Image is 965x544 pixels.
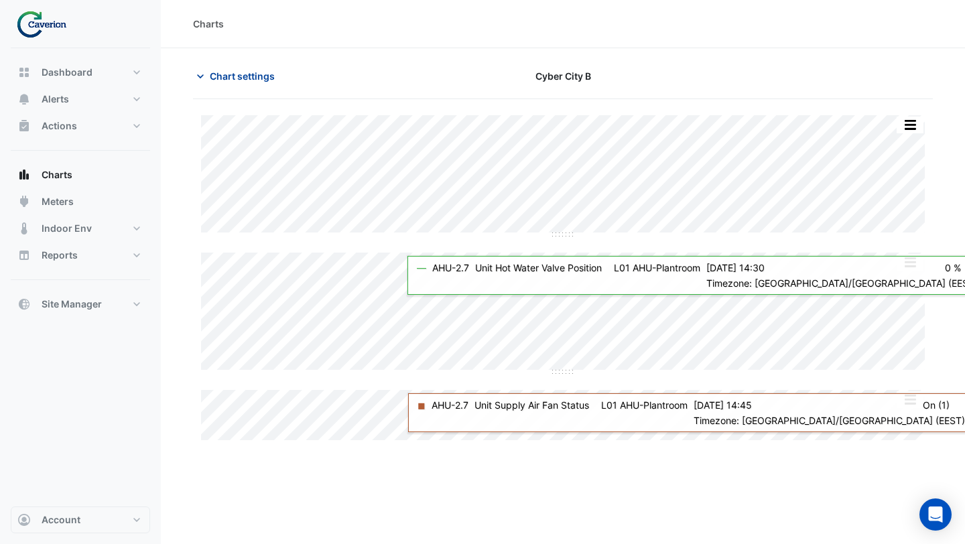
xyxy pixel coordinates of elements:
[42,249,78,262] span: Reports
[42,168,72,182] span: Charts
[11,188,150,215] button: Meters
[42,92,69,106] span: Alerts
[42,66,92,79] span: Dashboard
[17,66,31,79] app-icon: Dashboard
[11,215,150,242] button: Indoor Env
[919,498,952,531] div: Open Intercom Messenger
[17,119,31,133] app-icon: Actions
[11,161,150,188] button: Charts
[193,64,283,88] button: Chart settings
[11,242,150,269] button: Reports
[897,117,923,133] button: More Options
[11,86,150,113] button: Alerts
[16,11,76,38] img: Company Logo
[897,254,923,271] button: More Options
[42,119,77,133] span: Actions
[42,297,102,311] span: Site Manager
[17,222,31,235] app-icon: Indoor Env
[42,222,92,235] span: Indoor Env
[17,249,31,262] app-icon: Reports
[11,59,150,86] button: Dashboard
[535,69,591,83] span: Cyber City B
[17,168,31,182] app-icon: Charts
[11,113,150,139] button: Actions
[11,291,150,318] button: Site Manager
[42,195,74,208] span: Meters
[17,297,31,311] app-icon: Site Manager
[11,506,150,533] button: Account
[17,195,31,208] app-icon: Meters
[17,92,31,106] app-icon: Alerts
[42,513,80,527] span: Account
[210,69,275,83] span: Chart settings
[193,17,224,31] div: Charts
[897,391,923,408] button: More Options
